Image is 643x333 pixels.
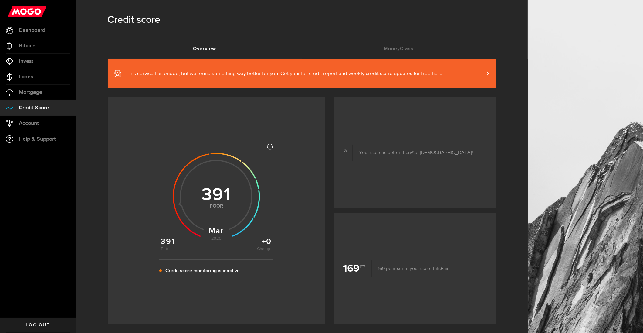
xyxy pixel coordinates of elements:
[108,12,496,28] h1: Credit score
[19,121,39,126] span: Account
[353,149,473,156] p: Your score is better than of [DEMOGRAPHIC_DATA]!
[26,323,50,327] span: Log out
[378,266,399,271] span: 169 points
[441,266,448,271] span: Fair
[19,74,33,80] span: Loans
[165,267,241,275] p: Credit score monitoring is inactive.
[19,28,45,33] span: Dashboard
[5,2,23,21] button: Open LiveChat chat widget
[108,39,496,59] ul: Tabs Navigation
[108,39,302,59] a: Overview
[19,59,33,64] span: Invest
[302,39,496,59] a: MoneyClass
[19,136,56,142] span: Help & Support
[343,260,372,277] b: 169
[19,90,42,95] span: Mortgage
[372,265,448,273] p: until your score hits
[19,43,36,49] span: Bitcoin
[127,70,444,77] span: This service has ended, but we found something way better for you. Get your full credit report an...
[19,105,49,111] span: Credit Score
[108,59,496,88] a: This service has ended, but we found something way better for you. Get your full credit report an...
